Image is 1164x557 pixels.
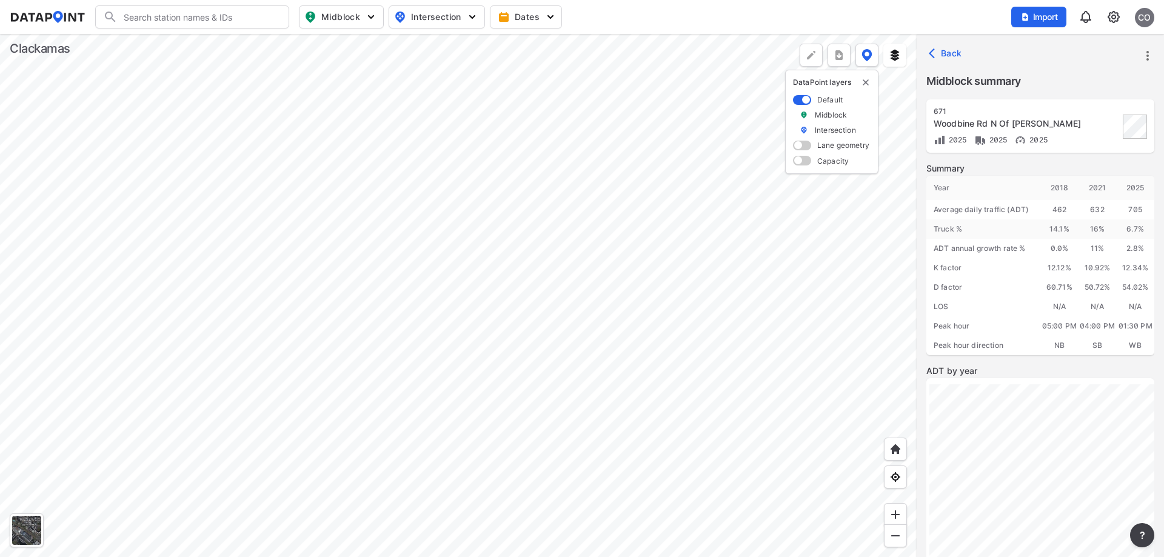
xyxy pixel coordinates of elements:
[861,78,871,87] img: close-external-leyer.3061a1c7.svg
[1040,219,1079,239] div: 14.1 %
[815,125,856,135] label: Intersection
[498,11,510,23] img: calendar-gold.39a51dde.svg
[1040,200,1079,219] div: 462
[861,49,872,61] img: data-point-layers.37681fc9.svg
[926,73,1154,90] label: Midblock summary
[393,10,407,24] img: map_pin_int.54838e6b.svg
[884,524,907,547] div: Zoom out
[861,78,871,87] button: delete
[889,49,901,61] img: layers.ee07997e.svg
[926,297,1040,316] div: LOS
[800,110,808,120] img: marker_Midblock.5ba75e30.svg
[889,471,901,483] img: zeq5HYn9AnE9l6UmnFLPAAAAAElFTkSuQmCC
[1040,278,1079,297] div: 60.71%
[1018,11,1059,23] span: Import
[926,278,1040,297] div: D factor
[1116,258,1154,278] div: 12.34%
[1079,316,1117,336] div: 04:00 PM
[926,316,1040,336] div: Peak hour
[817,156,849,166] label: Capacity
[986,135,1008,144] span: 2025
[1116,278,1154,297] div: 54.02%
[1116,176,1154,200] div: 2025
[817,95,843,105] label: Default
[1020,12,1030,22] img: file_add.62c1e8a2.svg
[1116,200,1154,219] div: 705
[1040,297,1079,316] div: N/A
[1137,45,1158,66] button: more
[1137,528,1147,542] span: ?
[926,258,1040,278] div: K factor
[1079,258,1117,278] div: 10.92%
[889,509,901,521] img: ZvzfEJKXnyWIrJytrsY285QMwk63cM6Drc+sIAAAAASUVORK5CYII=
[926,176,1040,200] div: Year
[884,465,907,489] div: View my location
[946,135,967,144] span: 2025
[389,5,485,28] button: Intersection
[931,47,962,59] span: Back
[1079,239,1117,258] div: 11 %
[10,40,70,57] div: Clackamas
[805,49,817,61] img: +Dz8AAAAASUVORK5CYII=
[10,513,44,547] div: Toggle basemap
[1026,135,1048,144] span: 2025
[10,11,85,23] img: dataPointLogo.9353c09d.svg
[1130,523,1154,547] button: more
[926,365,1154,377] label: ADT by year
[926,162,1154,175] label: Summary
[1079,336,1117,355] div: SB
[1040,336,1079,355] div: NB
[974,134,986,146] img: Vehicle class
[1079,200,1117,219] div: 632
[889,530,901,542] img: MAAAAAElFTkSuQmCC
[466,11,478,23] img: 5YPKRKmlfpI5mqlR8AD95paCi+0kK1fRFDJSaMmawlwaeJcJwk9O2fotCW5ve9gAAAAASUVORK5CYII=
[500,11,554,23] span: Dates
[490,5,562,28] button: Dates
[1079,219,1117,239] div: 16 %
[1116,336,1154,355] div: WB
[1079,176,1117,200] div: 2021
[1011,7,1066,27] button: Import
[1135,8,1154,27] div: CO
[828,44,851,67] button: more
[884,503,907,526] div: Zoom in
[1040,239,1079,258] div: 0.0 %
[817,140,869,150] label: Lane geometry
[926,44,967,63] button: Back
[544,11,557,23] img: 5YPKRKmlfpI5mqlR8AD95paCi+0kK1fRFDJSaMmawlwaeJcJwk9O2fotCW5ve9gAAAAASUVORK5CYII=
[1116,297,1154,316] div: N/A
[833,49,845,61] img: xqJnZQTG2JQi0x5lvmkeSNbbgIiQD62bqHG8IfrOzanD0FsRdYrij6fAAAAAElFTkSuQmCC
[118,7,281,27] input: Search
[884,438,907,461] div: Home
[1040,258,1079,278] div: 12.12%
[1040,316,1079,336] div: 05:00 PM
[299,5,384,28] button: Midblock
[1079,297,1117,316] div: N/A
[926,336,1040,355] div: Peak hour direction
[934,118,1119,130] div: Woodbine Rd N Of Johnson Rd
[1040,176,1079,200] div: 2018
[304,10,376,24] span: Midblock
[1106,10,1121,24] img: cids17cp3yIFEOpj3V8A9qJSH103uA521RftCD4eeui4ksIb+krbm5XvIjxD52OS6NWLn9gAAAAAElFTkSuQmCC
[800,44,823,67] div: Polygon tool
[394,10,477,24] span: Intersection
[1079,278,1117,297] div: 50.72%
[365,11,377,23] img: 5YPKRKmlfpI5mqlR8AD95paCi+0kK1fRFDJSaMmawlwaeJcJwk9O2fotCW5ve9gAAAAASUVORK5CYII=
[934,134,946,146] img: Volume count
[889,443,901,455] img: +XpAUvaXAN7GudzAAAAAElFTkSuQmCC
[1116,239,1154,258] div: 2.8 %
[800,125,808,135] img: marker_Intersection.6861001b.svg
[815,110,847,120] label: Midblock
[1116,316,1154,336] div: 01:30 PM
[303,10,318,24] img: map_pin_mid.602f9df1.svg
[1014,134,1026,146] img: Vehicle speed
[926,200,1040,219] div: Average daily traffic (ADT)
[1011,11,1072,22] a: Import
[793,78,871,87] p: DataPoint layers
[1079,10,1093,24] img: 8A77J+mXikMhHQAAAAASUVORK5CYII=
[1116,219,1154,239] div: 6.7 %
[883,44,906,67] button: External layers
[934,107,1119,116] div: 671
[926,239,1040,258] div: ADT annual growth rate %
[855,44,878,67] button: DataPoint layers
